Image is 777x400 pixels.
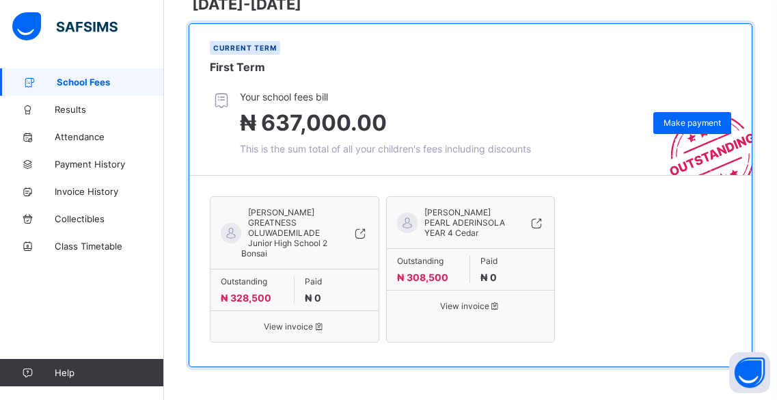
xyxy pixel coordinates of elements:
[424,207,515,228] span: [PERSON_NAME] PEARL ADERINSOLA
[55,159,164,170] span: Payment History
[55,104,164,115] span: Results
[221,321,368,332] span: View invoice
[221,276,284,286] span: Outstanding
[55,131,164,142] span: Attendance
[240,109,387,136] span: ₦ 637,000.00
[240,91,531,103] span: Your school fees bill
[480,256,544,266] span: Paid
[729,352,770,393] button: Open asap
[424,228,478,238] span: YEAR 4 Cedar
[480,271,497,283] span: ₦ 0
[55,186,164,197] span: Invoice History
[57,77,164,88] span: School Fees
[653,97,752,175] img: outstanding-stamp.3c148f88c3ebafa6da95868fa43343a1.svg
[55,213,164,224] span: Collectibles
[240,143,531,155] span: This is the sum total of all your children's fees including discounts
[397,301,545,311] span: View invoice
[397,256,460,266] span: Outstanding
[213,44,277,52] span: Current term
[664,118,721,128] span: Make payment
[12,12,118,41] img: safsims
[221,292,271,304] span: ₦ 328,500
[55,241,164,252] span: Class Timetable
[55,367,163,378] span: Help
[210,60,265,74] span: First Term
[248,207,339,238] span: [PERSON_NAME] GREATNESS OLUWADEMILADE
[305,276,368,286] span: Paid
[397,271,448,283] span: ₦ 308,500
[241,238,327,258] span: Junior High School 2 Bonsai
[305,292,321,304] span: ₦ 0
